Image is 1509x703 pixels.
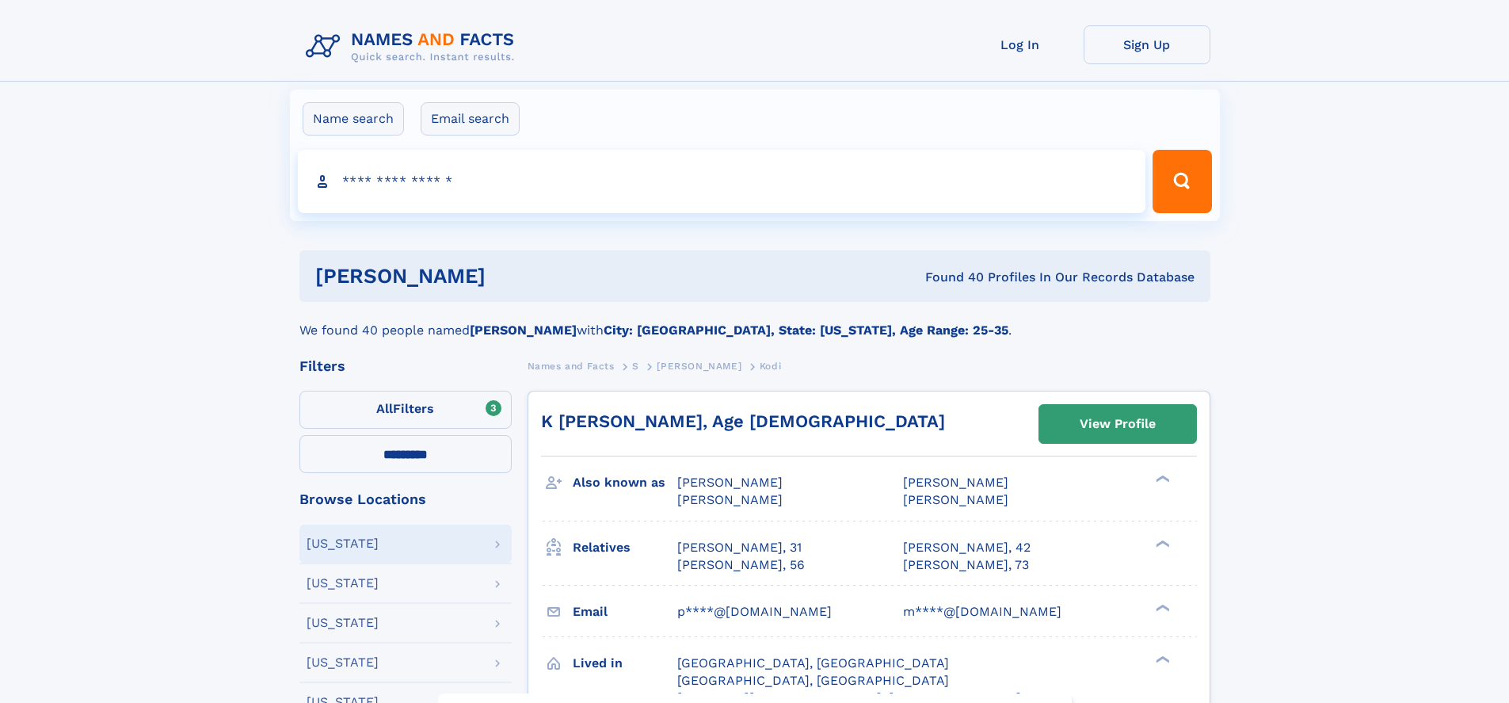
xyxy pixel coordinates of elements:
button: Search Button [1153,150,1211,213]
span: All [376,401,393,416]
label: Email search [421,102,520,136]
span: [PERSON_NAME] [657,361,741,372]
a: Sign Up [1084,25,1210,64]
a: [PERSON_NAME], 73 [903,556,1029,574]
img: Logo Names and Facts [299,25,528,68]
a: View Profile [1039,405,1196,443]
span: S [632,361,639,372]
span: [GEOGRAPHIC_DATA], [GEOGRAPHIC_DATA] [677,655,949,671]
div: Browse Locations [299,492,512,506]
div: [US_STATE] [307,656,379,669]
div: ❯ [1152,474,1171,484]
a: Names and Facts [528,356,615,376]
a: [PERSON_NAME] [657,356,741,376]
a: [PERSON_NAME], 42 [903,539,1031,556]
span: [GEOGRAPHIC_DATA], [GEOGRAPHIC_DATA] [677,673,949,688]
span: [PERSON_NAME] [677,475,783,490]
a: [PERSON_NAME], 56 [677,556,805,574]
a: Log In [957,25,1084,64]
a: [PERSON_NAME], 31 [677,539,802,556]
div: We found 40 people named with . [299,302,1210,340]
label: Filters [299,391,512,429]
div: [US_STATE] [307,577,379,590]
h3: Relatives [573,534,677,561]
div: Found 40 Profiles In Our Records Database [705,269,1195,286]
span: [PERSON_NAME] [903,475,1008,490]
span: Kodi [760,361,781,372]
a: K [PERSON_NAME], Age [DEMOGRAPHIC_DATA] [541,411,945,431]
div: Filters [299,359,512,373]
div: ❯ [1152,538,1171,548]
div: [US_STATE] [307,537,379,550]
span: [PERSON_NAME] [903,492,1008,507]
a: S [632,356,639,376]
h3: Email [573,598,677,625]
div: [US_STATE] [307,617,379,629]
div: View Profile [1080,406,1156,442]
h3: Also known as [573,469,677,496]
h1: [PERSON_NAME] [315,266,706,286]
b: [PERSON_NAME] [470,323,577,338]
b: City: [GEOGRAPHIC_DATA], State: [US_STATE], Age Range: 25-35 [604,323,1008,338]
h3: Lived in [573,650,677,677]
span: [PERSON_NAME] [677,492,783,507]
input: search input [298,150,1146,213]
div: ❯ [1152,654,1171,664]
div: ❯ [1152,602,1171,613]
label: Name search [303,102,404,136]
